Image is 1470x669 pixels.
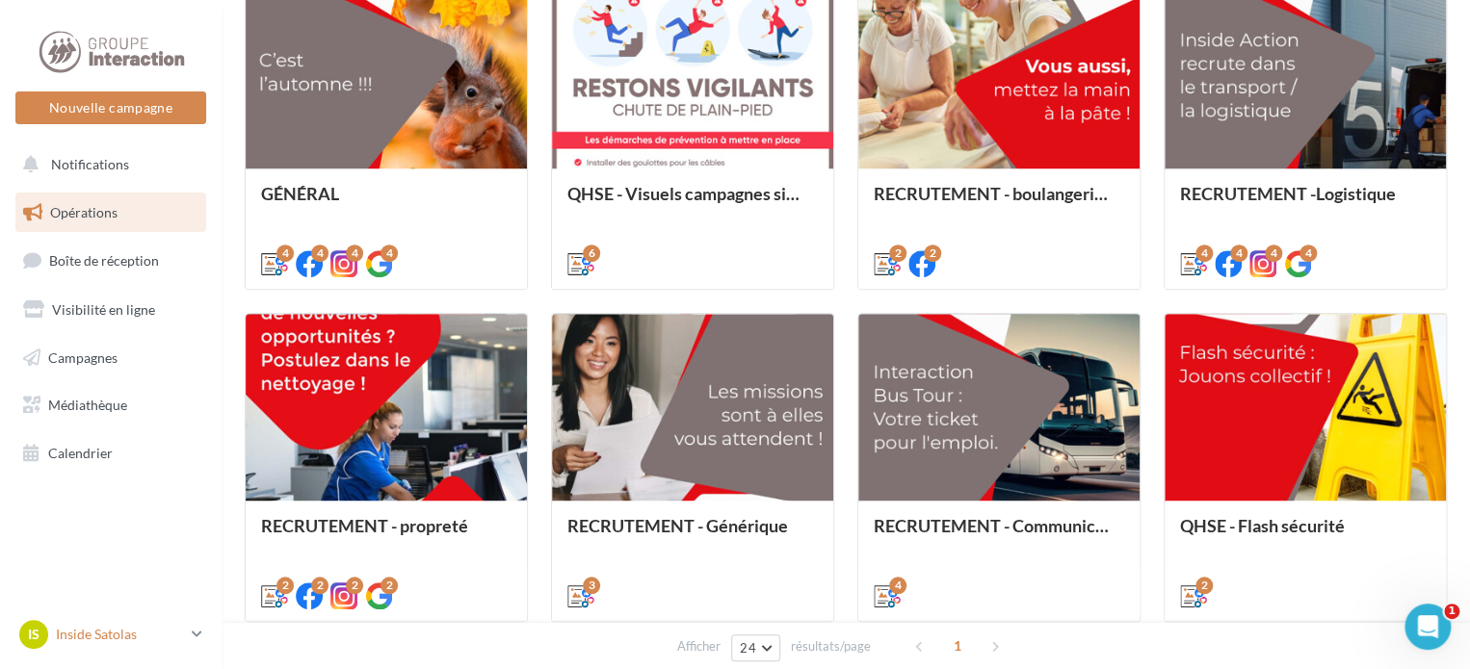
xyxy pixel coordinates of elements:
div: RECRUTEMENT - Communication externe [874,516,1124,554]
span: Opérations [50,204,118,220]
a: Calendrier [12,433,210,474]
a: Médiathèque [12,385,210,425]
div: 4 [1230,244,1247,262]
iframe: Intercom live chat [1404,604,1451,650]
div: RECRUTEMENT - Générique [567,516,818,554]
div: 2 [381,577,398,594]
div: 4 [1195,244,1213,262]
div: RECRUTEMENT - propreté [261,516,512,554]
span: Notifications [51,156,129,172]
span: 1 [1444,604,1459,619]
span: Calendrier [48,445,113,461]
div: QHSE - Visuels campagnes siège [567,184,818,222]
button: Notifications [12,144,202,185]
a: Opérations [12,193,210,233]
span: Afficher [677,637,721,656]
div: 2 [311,577,328,594]
div: 2 [346,577,363,594]
a: IS Inside Satolas [15,616,206,653]
div: 4 [276,244,294,262]
span: résultats/page [791,637,871,656]
div: 4 [1299,244,1317,262]
div: GÉNÉRAL [261,184,512,222]
span: Visibilité en ligne [52,301,155,318]
span: 1 [942,630,973,661]
div: 4 [346,244,363,262]
div: 3 [583,577,600,594]
div: RECRUTEMENT - boulangerie industrielle [874,184,1124,222]
a: Campagnes [12,338,210,378]
button: Nouvelle campagne [15,91,206,124]
div: 2 [889,244,906,262]
span: Campagnes [48,348,118,365]
a: Boîte de réception [12,240,210,281]
div: 2 [276,577,294,594]
button: 24 [731,634,780,661]
span: IS [28,625,39,644]
div: 6 [583,244,600,262]
span: Boîte de réception [49,252,159,269]
div: RECRUTEMENT -Logistique [1180,184,1431,222]
a: Visibilité en ligne [12,290,210,330]
div: 4 [1265,244,1282,262]
div: 4 [381,244,398,262]
div: 2 [1195,577,1213,594]
span: Médiathèque [48,397,127,413]
div: 2 [924,244,941,262]
div: 4 [889,577,906,594]
p: Inside Satolas [56,625,184,644]
div: QHSE - Flash sécurité [1180,516,1431,554]
span: 24 [740,640,756,656]
div: 4 [311,244,328,262]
